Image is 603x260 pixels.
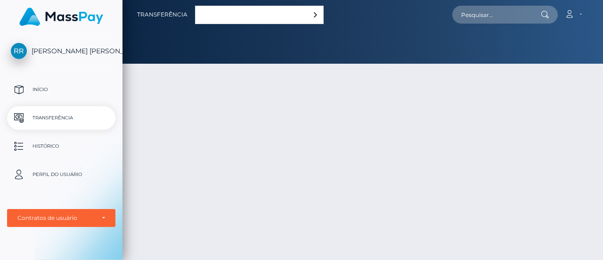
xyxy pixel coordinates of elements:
[11,168,112,182] p: Perfil do usuário
[195,6,324,24] aside: Language selected: Português (Brasil)
[11,111,112,125] p: Transferência
[11,139,112,153] p: Histórico
[17,214,95,222] div: Contratos de usuário
[7,209,115,227] button: Contratos de usuário
[7,134,115,158] a: Histórico
[7,47,115,55] span: [PERSON_NAME] [PERSON_NAME]
[19,8,103,26] img: MassPay
[196,6,323,24] a: Português ([GEOGRAPHIC_DATA])
[7,106,115,130] a: Transferência
[7,78,115,101] a: Início
[137,5,187,25] a: Transferência
[11,83,112,97] p: Início
[7,163,115,186] a: Perfil do usuário
[452,6,541,24] input: Pesquisar...
[195,6,324,24] div: Language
